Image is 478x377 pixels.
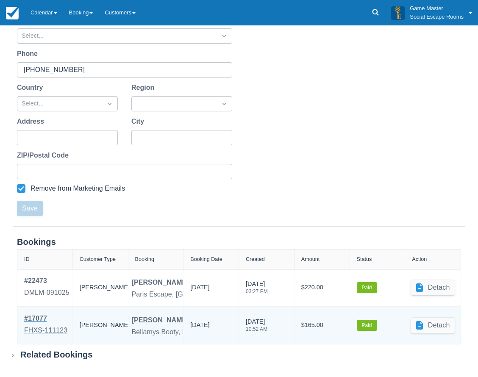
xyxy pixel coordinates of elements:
[246,327,267,332] div: 10:52 AM
[22,31,212,41] div: Select...
[301,256,320,262] div: Amount
[80,276,121,299] div: [PERSON_NAME]
[135,256,155,262] div: Booking
[357,282,377,293] label: Paid
[220,100,228,108] span: Dropdown icon
[132,327,276,337] div: Bellamys Booty, Bellamys Booty Room Booking
[190,256,222,262] div: Booking Date
[24,256,30,262] div: ID
[246,256,265,262] div: Created
[24,288,69,298] div: DMLM-091025
[24,276,69,286] div: # 22473
[357,320,377,331] label: Paid
[80,256,116,262] div: Customer Type
[131,116,147,127] label: City
[301,313,343,337] div: $165.00
[190,321,209,333] div: [DATE]
[24,325,67,335] div: FHXS-111123
[410,4,464,13] p: Game Master
[220,32,228,40] span: Dropdown icon
[24,313,67,324] div: # 17077
[17,237,461,247] div: Bookings
[190,283,209,296] div: [DATE]
[80,313,121,337] div: [PERSON_NAME]
[24,313,67,337] a: #17077FHXS-111123
[6,7,19,19] img: checkfront-main-nav-mini-logo.png
[411,280,455,295] button: Detach
[17,116,47,127] label: Address
[412,256,427,262] div: Action
[246,289,268,294] div: 03:27 PM
[246,317,267,337] div: [DATE]
[246,280,268,299] div: [DATE]
[106,100,114,108] span: Dropdown icon
[31,184,125,193] div: Remove from Marketing Emails
[132,315,189,325] div: [PERSON_NAME]
[301,276,343,299] div: $220.00
[411,318,455,333] button: Detach
[17,49,41,59] label: Phone
[357,256,372,262] div: Status
[410,13,464,21] p: Social Escape Rooms
[132,289,319,299] div: Paris Escape, [GEOGRAPHIC_DATA] Escape Room Booking
[17,83,46,93] label: Country
[24,276,69,299] a: #22473DMLM-091025
[131,83,158,93] label: Region
[20,349,93,360] div: Related Bookings
[17,150,72,161] label: ZIP/Postal Code
[132,277,189,288] div: [PERSON_NAME]
[391,6,405,19] img: A3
